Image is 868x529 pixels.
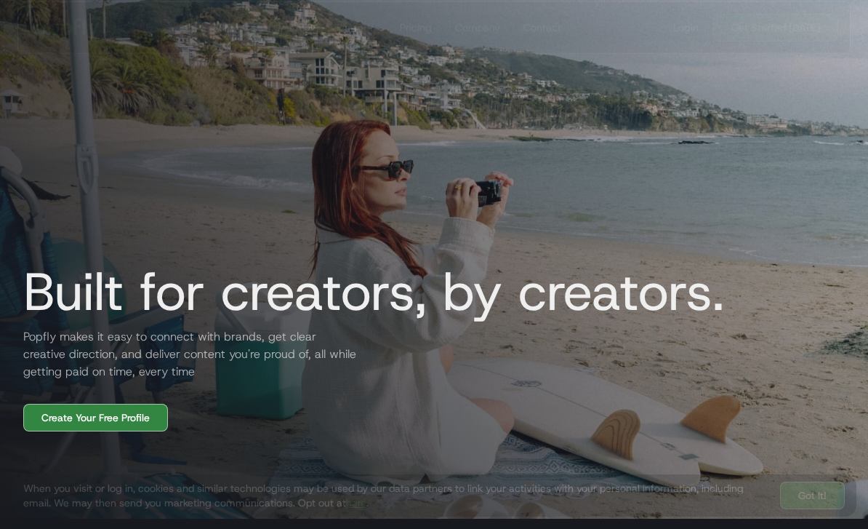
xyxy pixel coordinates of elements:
[212,2,256,53] a: Brands
[337,20,377,35] div: Platform
[331,2,382,53] a: Platform
[518,2,567,53] a: Contact
[346,496,366,509] a: here
[523,20,561,35] div: Contact
[12,263,724,321] h1: Built for creators, by creators.
[400,20,432,35] div: Pricing
[23,404,168,431] a: Create Your Free Profile
[780,482,845,509] a: Got It!
[673,20,699,35] div: Login
[23,481,768,510] div: When you visit or log in, cookies and similar technologies may be used by our data partners to li...
[667,20,704,35] a: Login
[268,2,319,53] a: Creators
[455,20,500,35] div: Company
[449,2,506,53] a: Company
[394,2,438,53] a: Pricing
[24,6,118,49] a: home
[218,20,250,35] div: Brands
[12,328,361,381] h2: Popfly makes it easy to connect with brands, get clear creative direction, and deliver content yo...
[713,14,838,41] a: Get Started [DATE]
[273,20,313,35] div: Creators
